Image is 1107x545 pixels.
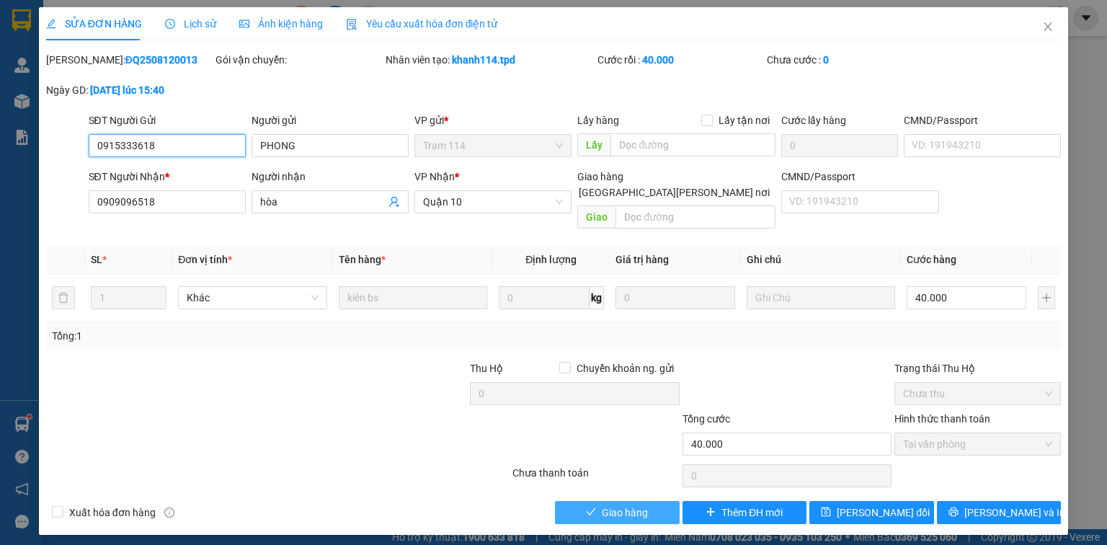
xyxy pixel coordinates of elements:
[41,63,154,79] span: PHIẾU GIAO HÀNG
[62,18,155,34] strong: CTY XE KHÁCH
[721,505,783,520] span: Thêm ĐH mới
[747,286,895,309] input: Ghi Chú
[781,169,938,185] div: CMND/Passport
[46,18,142,30] span: SỬA ĐƠN HÀNG
[894,360,1061,376] div: Trạng thái Thu Hộ
[511,465,680,490] div: Chưa thanh toán
[346,19,357,30] img: icon
[571,360,680,376] span: Chuyển khoản ng. gửi
[423,135,563,156] span: Trạm 114
[1042,21,1054,32] span: close
[165,19,175,29] span: clock-circle
[215,52,382,68] div: Gói vận chuyển:
[964,505,1065,520] span: [PERSON_NAME] và In
[590,286,604,309] span: kg
[52,286,75,309] button: delete
[414,112,572,128] div: VP gửi
[29,6,99,18] span: TP2508120017
[809,501,934,524] button: save[PERSON_NAME] đổi
[4,105,109,128] span: IPS dental lab CMND:
[903,383,1052,404] span: Chưa thu
[386,52,595,68] div: Nhân viên tạo:
[610,133,775,156] input: Dọc đường
[452,54,515,66] b: khanh114.tpd
[46,52,213,68] div: [PERSON_NAME]:
[178,254,232,265] span: Đơn vị tính
[346,18,498,30] span: Yêu cầu xuất hóa đơn điện tử
[1038,286,1055,309] button: plus
[937,501,1062,524] button: printer[PERSON_NAME] và In
[4,36,109,52] strong: THIÊN PHÁT ĐẠT
[577,133,610,156] span: Lấy
[63,505,161,520] span: Xuất hóa đơn hàng
[89,112,246,128] div: SĐT Người Gửi
[706,507,716,518] span: plus
[821,507,831,518] span: save
[894,413,990,425] label: Hình thức thanh toán
[388,196,400,208] span: user-add
[602,505,648,520] span: Giao hàng
[52,328,428,344] div: Tổng: 1
[713,112,775,128] span: Lấy tận nơi
[187,287,318,309] span: Khác
[615,254,669,265] span: Giá trị hàng
[46,82,213,98] div: Ngày GD:
[903,433,1052,455] span: Tại văn phòng
[20,52,64,63] span: Trạm 128
[32,93,159,105] span: nk [PERSON_NAME] CMND:
[577,171,623,182] span: Giao hàng
[86,52,150,63] span: 02513608553
[130,6,156,18] span: 07:01
[615,286,735,309] input: 0
[577,115,619,126] span: Lấy hàng
[90,84,164,96] b: [DATE] lúc 15:40
[4,105,109,128] strong: N.nhận:
[4,93,159,105] strong: N.gửi:
[165,18,216,30] span: Lịch sử
[573,185,775,200] span: [GEOGRAPHIC_DATA][PERSON_NAME] nơi
[339,286,487,309] input: VD: Bàn, Ghế
[615,205,775,229] input: Dọc đường
[46,19,56,29] span: edit
[1028,7,1068,48] button: Close
[555,501,680,524] button: checkGiao hàng
[577,205,615,229] span: Giao
[89,169,246,185] div: SĐT Người Nhận
[683,413,730,425] span: Tổng cước
[252,112,409,128] div: Người gửi
[339,254,386,265] span: Tên hàng
[125,54,197,66] b: ĐQ2508120013
[423,191,563,213] span: Quận 10
[239,19,249,29] span: picture
[904,112,1061,128] div: CMND/Passport
[91,254,102,265] span: SL
[781,115,846,126] label: Cước lấy hàng
[597,52,764,68] div: Cước rồi :
[837,505,930,520] span: [PERSON_NAME] đổi
[525,254,577,265] span: Định lượng
[158,6,188,18] span: [DATE]
[4,52,150,63] strong: VP: SĐT:
[586,507,596,518] span: check
[470,363,503,374] span: Thu Hộ
[781,134,898,157] input: Cước lấy hàng
[239,18,323,30] span: Ảnh kiện hàng
[767,52,933,68] div: Chưa cước :
[164,508,174,518] span: info-circle
[252,169,409,185] div: Người nhận
[948,507,959,518] span: printer
[642,54,674,66] b: 40.000
[907,254,956,265] span: Cước hàng
[414,171,455,182] span: VP Nhận
[741,246,901,274] th: Ghi chú
[823,54,829,66] b: 0
[683,501,807,524] button: plusThêm ĐH mới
